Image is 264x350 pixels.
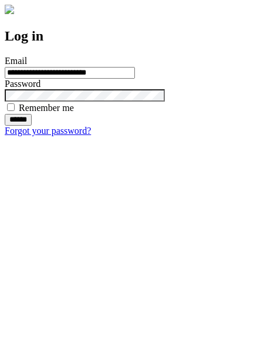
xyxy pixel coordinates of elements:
a: Forgot your password? [5,126,91,136]
label: Password [5,79,40,89]
label: Email [5,56,27,66]
h2: Log in [5,28,259,44]
label: Remember me [19,103,74,113]
img: logo-4e3dc11c47720685a147b03b5a06dd966a58ff35d612b21f08c02c0306f2b779.png [5,5,14,14]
